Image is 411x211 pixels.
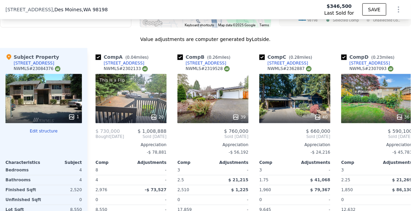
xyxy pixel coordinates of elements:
[5,160,44,166] div: Characteristics
[259,134,330,140] span: Sold [DATE]
[142,66,148,72] img: NWMLS Logo
[178,54,233,60] div: Comp B
[185,23,214,28] button: Keyboard shortcuts
[96,142,167,148] div: Appreciation
[341,198,344,202] span: 0
[96,188,107,193] span: 2,976
[178,160,213,166] div: Comp
[178,60,226,66] a: [STREET_ADDRESS]
[204,55,233,60] span: ( miles)
[178,175,212,185] div: 2.5
[178,142,249,148] div: Appreciation
[259,142,330,148] div: Appreciation
[341,175,375,185] div: 2.25
[104,66,148,72] div: NWMLS # 2302133
[132,166,167,175] div: -
[259,23,269,27] a: Terms (opens in new tab)
[231,188,249,193] span: $ 1,225
[141,19,164,28] a: Open this area in Google Maps (opens a new window)
[363,3,386,16] button: SAVE
[5,6,53,13] span: [STREET_ADDRESS]
[209,55,218,60] span: 0.26
[132,175,167,185] div: -
[138,129,167,134] span: $ 1,008,888
[268,66,312,72] div: NWMLS # 2362887
[178,168,180,173] span: 3
[96,134,124,140] div: [DATE]
[96,198,98,202] span: 0
[14,66,60,72] div: NWMLS # 23084376
[45,195,82,205] div: 0
[123,55,151,60] span: ( miles)
[229,150,249,155] span: -$ 56,192
[295,160,330,166] div: Adjustments
[314,114,328,121] div: 40
[151,114,164,121] div: 20
[232,114,246,121] div: 39
[186,66,230,72] div: NWMLS # 2319528
[373,55,382,60] span: 0.23
[224,66,230,72] img: NWMLS Logo
[178,134,249,140] span: Sold [DATE]
[327,3,352,10] span: $346,500
[218,23,255,27] span: Map data ©2025 Google
[268,60,308,66] div: [STREET_ADDRESS]
[5,195,42,205] div: Unfinished Sqft
[98,77,126,84] div: This is a Flip
[310,178,330,183] span: $ 41,068
[127,55,136,60] span: 0.04
[259,168,262,173] span: 3
[324,10,354,16] span: Last Sold for
[224,129,249,134] span: $ 760,000
[214,195,249,205] div: -
[45,166,82,175] div: 4
[341,188,353,193] span: 1,850
[373,18,400,23] text: Unselected Co…
[96,168,98,173] span: 8
[350,66,394,72] div: NWMLS # 2307093
[68,114,79,121] div: 1
[311,150,330,155] span: -$ 24,216
[141,19,164,28] img: Google
[259,160,295,166] div: Comp
[55,66,60,72] img: NWMLS Logo
[131,160,167,166] div: Adjustments
[259,175,294,185] div: 1.75
[310,188,330,193] span: $ 79,367
[53,6,108,13] span: , Des Moines
[44,160,82,166] div: Subject
[178,198,180,202] span: 0
[286,55,315,60] span: ( miles)
[341,60,390,66] a: [STREET_ADDRESS]
[308,18,318,23] text: 98198
[5,129,82,134] button: Edit structure
[259,188,271,193] span: 1,960
[45,185,82,195] div: 2,520
[350,60,390,66] div: [STREET_ADDRESS]
[5,175,42,185] div: Bathrooms
[214,166,249,175] div: -
[259,54,315,60] div: Comp C
[341,160,377,166] div: Comp
[96,60,144,66] a: [STREET_ADDRESS]
[341,168,344,173] span: 3
[45,175,82,185] div: 4
[178,188,189,193] span: 2,510
[341,54,397,60] div: Comp D
[82,7,108,12] span: , WA 98198
[14,60,54,66] div: [STREET_ADDRESS]
[296,166,330,175] div: -
[96,175,130,185] div: 4
[290,55,300,60] span: 0.28
[333,18,359,23] text: Selected Comp
[306,129,330,134] span: $ 660,000
[392,3,406,16] button: Show Options
[147,150,167,155] span: -$ 78,881
[96,54,151,60] div: Comp A
[396,114,410,121] div: 36
[369,55,397,60] span: ( miles)
[124,134,167,140] span: Sold [DATE]
[186,60,226,66] div: [STREET_ADDRESS]
[5,185,42,195] div: Finished Sqft
[96,134,110,140] span: Bought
